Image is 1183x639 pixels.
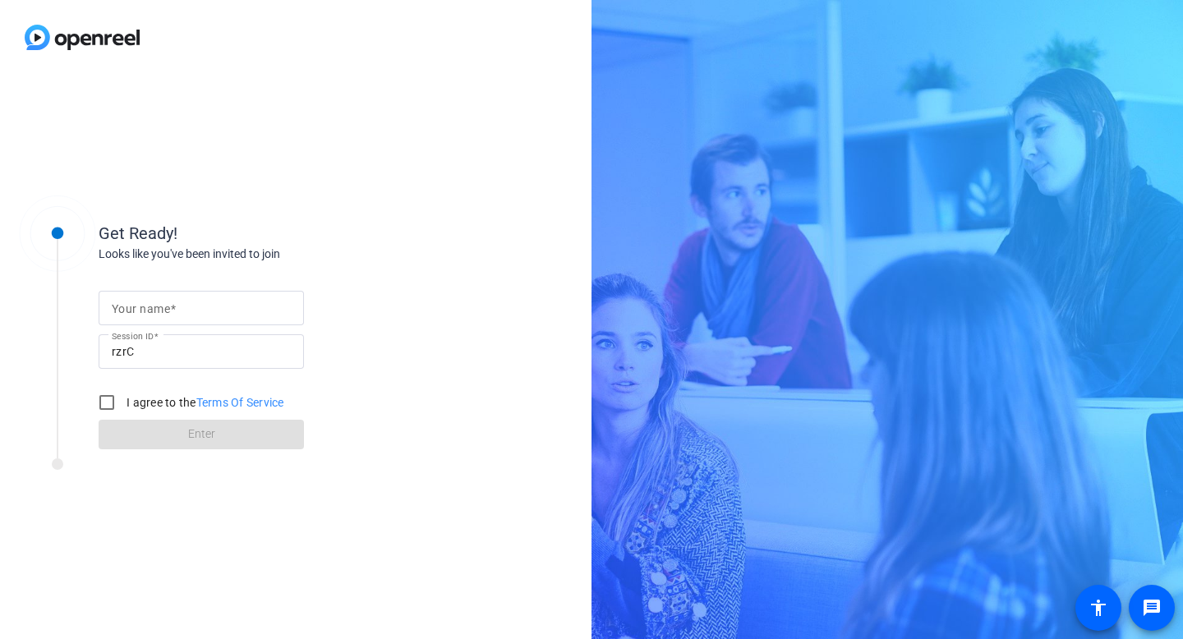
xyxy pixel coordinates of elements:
[99,221,427,246] div: Get Ready!
[196,396,284,409] a: Terms Of Service
[112,331,154,341] mat-label: Session ID
[1089,598,1108,618] mat-icon: accessibility
[1142,598,1162,618] mat-icon: message
[112,302,170,315] mat-label: Your name
[99,246,427,263] div: Looks like you've been invited to join
[123,394,284,411] label: I agree to the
